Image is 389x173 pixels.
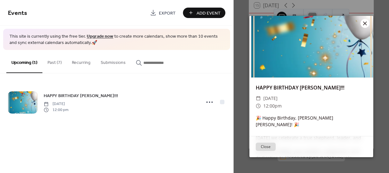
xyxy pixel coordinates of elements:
[42,50,67,72] button: Past (7)
[197,10,221,16] span: Add Event
[159,10,176,16] span: Export
[8,7,27,19] span: Events
[9,34,224,46] span: This site is currently using the free tier. to create more calendars, show more than 10 events an...
[263,95,278,102] span: [DATE]
[44,101,68,107] span: [DATE]
[256,102,261,110] div: ​
[44,107,68,113] span: 12:00 pm
[249,84,373,91] div: HAPPY BIRTHDAY [PERSON_NAME]!!!
[145,8,180,18] a: Export
[263,102,282,110] span: 12:00pm
[256,95,261,102] div: ​
[44,93,118,99] span: HAPPY BIRTHDAY [PERSON_NAME]!!!
[87,32,113,41] a: Upgrade now
[67,50,96,72] button: Recurring
[183,8,225,18] button: Add Event
[6,50,42,73] button: Upcoming (1)
[44,92,118,99] a: HAPPY BIRTHDAY [PERSON_NAME]!!!
[96,50,131,72] button: Submissions
[256,143,276,151] button: Close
